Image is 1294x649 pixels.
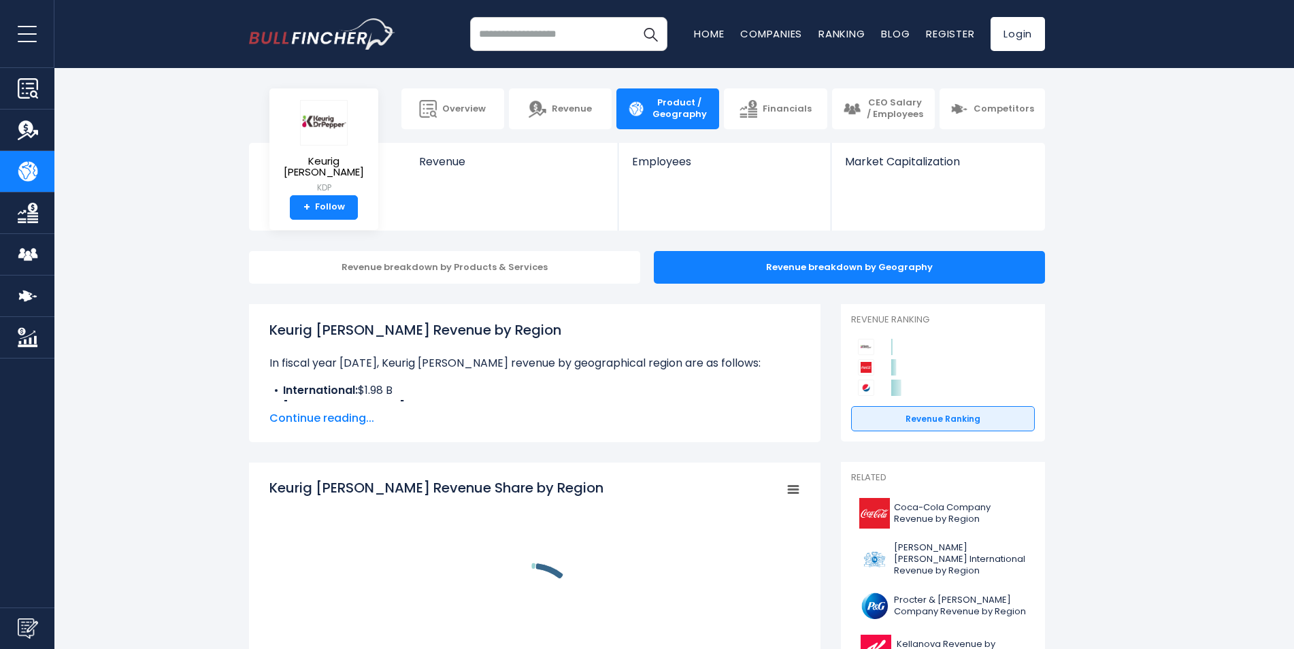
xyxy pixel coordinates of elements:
[859,498,890,529] img: KO logo
[616,88,719,129] a: Product / Geography
[859,544,890,575] img: PM logo
[269,382,800,399] li: $1.98 B
[303,201,310,214] strong: +
[283,399,408,414] b: [GEOGRAPHIC_DATA]:
[442,103,486,115] span: Overview
[858,339,874,355] img: Keurig Dr Pepper competitors logo
[858,359,874,376] img: Coca-Cola Company competitors logo
[724,88,827,129] a: Financials
[280,156,367,178] span: Keurig [PERSON_NAME]
[851,587,1035,625] a: Procter & [PERSON_NAME] Company Revenue by Region
[858,380,874,396] img: PepsiCo competitors logo
[894,595,1027,618] span: Procter & [PERSON_NAME] Company Revenue by Region
[818,27,865,41] a: Ranking
[763,103,812,115] span: Financials
[894,502,1027,525] span: Coca-Cola Company Revenue by Region
[249,18,395,50] img: bullfincher logo
[269,410,800,427] span: Continue reading...
[859,590,890,621] img: PG logo
[419,155,605,168] span: Revenue
[851,495,1035,532] a: Coca-Cola Company Revenue by Region
[269,320,800,340] h1: Keurig [PERSON_NAME] Revenue by Region
[940,88,1045,129] a: Competitors
[401,88,504,129] a: Overview
[290,195,358,220] a: +Follow
[866,97,924,120] span: CEO Salary / Employees
[851,539,1035,580] a: [PERSON_NAME] [PERSON_NAME] International Revenue by Region
[249,18,395,50] a: Go to homepage
[633,17,667,51] button: Search
[509,88,612,129] a: Revenue
[851,472,1035,484] p: Related
[881,27,910,41] a: Blog
[991,17,1045,51] a: Login
[269,399,800,415] li: $13.37 B
[654,251,1045,284] div: Revenue breakdown by Geography
[851,314,1035,326] p: Revenue Ranking
[831,143,1044,191] a: Market Capitalization
[740,27,802,41] a: Companies
[280,99,368,195] a: Keurig [PERSON_NAME] KDP
[694,27,724,41] a: Home
[269,478,603,497] tspan: Keurig [PERSON_NAME] Revenue Share by Region
[552,103,592,115] span: Revenue
[845,155,1030,168] span: Market Capitalization
[894,542,1027,577] span: [PERSON_NAME] [PERSON_NAME] International Revenue by Region
[832,88,935,129] a: CEO Salary / Employees
[632,155,816,168] span: Employees
[283,382,358,398] b: International:
[851,406,1035,432] a: Revenue Ranking
[926,27,974,41] a: Register
[974,103,1034,115] span: Competitors
[618,143,830,191] a: Employees
[405,143,618,191] a: Revenue
[269,355,800,371] p: In fiscal year [DATE], Keurig [PERSON_NAME] revenue by geographical region are as follows:
[650,97,708,120] span: Product / Geography
[280,182,367,194] small: KDP
[249,251,640,284] div: Revenue breakdown by Products & Services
